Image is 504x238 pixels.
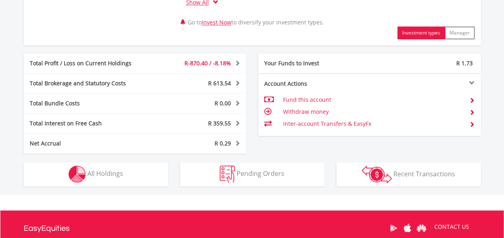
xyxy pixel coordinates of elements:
div: Total Profit / Loss on Current Holdings [24,59,154,67]
div: Total Bundle Costs [24,99,154,107]
div: Total Interest on Free Cash [24,119,154,127]
td: Withdraw money [283,106,463,118]
div: Net Accrual [24,139,154,147]
span: R 0.00 [215,99,231,107]
a: Invest Now [202,18,231,26]
span: All Holdings [87,169,123,178]
span: R 0.29 [215,139,231,147]
span: Recent Transactions [393,169,455,178]
button: Manager [445,26,475,39]
div: Account Actions [258,80,370,88]
img: transactions-zar-wht.png [362,165,392,183]
a: CONTACT US [429,216,475,238]
span: Pending Orders [237,169,284,178]
div: Your Funds to Invest [258,59,370,67]
img: holdings-wht.png [69,165,86,183]
span: R 613.54 [208,79,231,87]
td: Fund this account [283,94,463,106]
span: R-870.40 / -8.18% [184,59,231,67]
button: Pending Orders [180,162,324,186]
td: Inter-account Transfers & EasyFx [283,118,463,130]
button: All Holdings [24,162,168,186]
button: Investment types [397,26,445,39]
div: Total Brokerage and Statutory Costs [24,79,154,87]
span: R 1.73 [456,59,473,67]
img: pending_instructions-wht.png [220,165,235,183]
span: R 359.55 [208,119,231,127]
button: Recent Transactions [336,162,481,186]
